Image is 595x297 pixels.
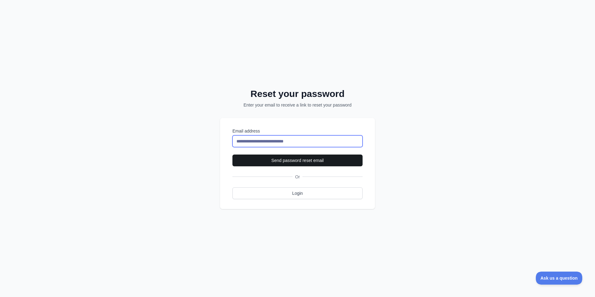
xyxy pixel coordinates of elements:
label: Email address [232,128,363,134]
h2: Reset your password [228,88,367,99]
p: Enter your email to receive a link to reset your password [228,102,367,108]
iframe: Toggle Customer Support [536,272,583,285]
span: Or [293,174,302,180]
button: Send password reset email [232,155,363,166]
a: Login [232,187,363,199]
